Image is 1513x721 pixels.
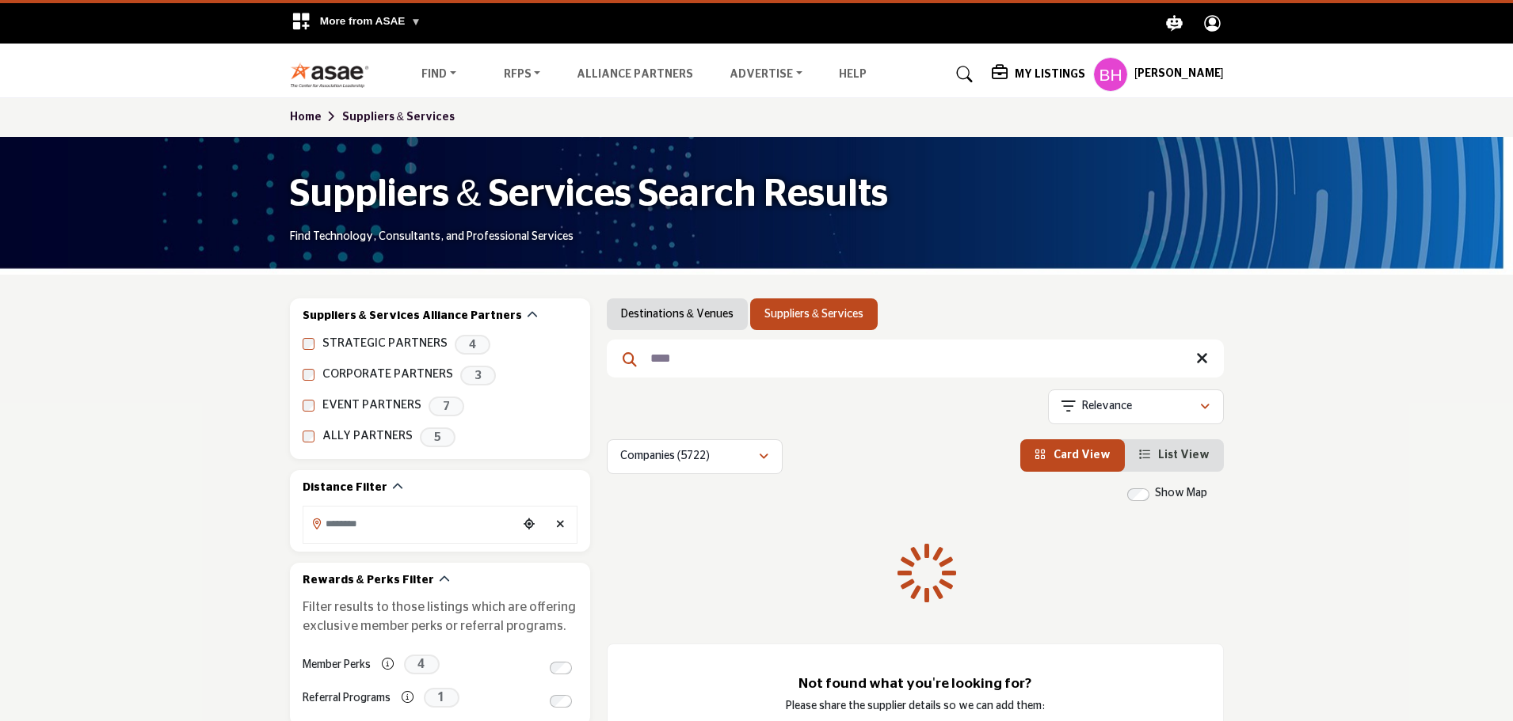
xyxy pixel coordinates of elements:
span: Please share the supplier details so we can add them: [786,700,1045,712]
a: RFPs [493,63,552,85]
input: EVENT PARTNERS checkbox [303,400,314,412]
a: View Card [1035,450,1111,461]
label: Referral Programs [303,685,391,712]
h5: My Listings [1015,67,1085,82]
input: Search Location [303,508,517,539]
a: Suppliers & Services [342,112,455,123]
a: Advertise [718,63,814,85]
span: 4 [404,655,440,674]
span: 5 [420,427,455,447]
span: 7 [429,397,464,416]
label: Member Perks [303,651,371,679]
span: 4 [455,335,490,355]
input: ALLY PARTNERS checkbox [303,431,314,442]
h1: Suppliers & Services Search Results [290,170,888,219]
label: STRATEGIC PARTNERS [322,335,448,353]
div: My Listings [992,65,1085,84]
label: Show Map [1155,485,1207,502]
input: STRATEGIC PARTNERS checkbox [303,338,314,350]
div: More from ASAE [281,3,431,44]
div: Choose your current location [517,508,541,542]
a: Alliance Partners [577,69,693,80]
input: Switch to Referral Programs [550,695,572,708]
p: Filter results to those listings which are offering exclusive member perks or referral programs. [303,598,577,636]
img: Site Logo [290,62,378,88]
span: Card View [1054,450,1111,461]
span: 1 [424,688,459,708]
button: Companies (5722) [607,439,783,474]
label: EVENT PARTNERS [322,397,421,415]
span: List View [1158,450,1210,461]
span: 3 [460,366,496,385]
h3: Not found what you're looking for? [639,676,1191,693]
h2: Distance Filter [303,480,387,496]
span: More from ASAE [320,15,421,27]
h5: [PERSON_NAME] [1134,66,1224,82]
li: List View [1125,439,1224,472]
li: Card View [1020,439,1125,472]
a: Destinations & Venues [621,306,734,322]
a: Suppliers & Services [764,306,863,322]
p: Find Technology, Consultants, and Professional Services [290,230,574,245]
label: ALLY PARTNERS [322,427,413,446]
button: Show hide supplier dropdown [1093,57,1128,92]
label: CORPORATE PARTNERS [322,366,453,384]
input: Switch to Member Perks [550,662,572,674]
p: Relevance [1082,399,1132,415]
input: Search Keyword [607,340,1224,378]
a: View List [1139,450,1210,461]
a: Find [410,63,467,85]
a: Search [941,62,983,87]
a: Home [290,112,342,123]
a: Help [839,69,867,80]
h2: Rewards & Perks Filter [303,573,434,589]
h2: Suppliers & Services Alliance Partners [303,309,522,324]
button: Relevance [1048,389,1224,424]
p: Companies (5722) [620,449,710,465]
input: CORPORATE PARTNERS checkbox [303,369,314,381]
div: Clear search location [549,508,573,542]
